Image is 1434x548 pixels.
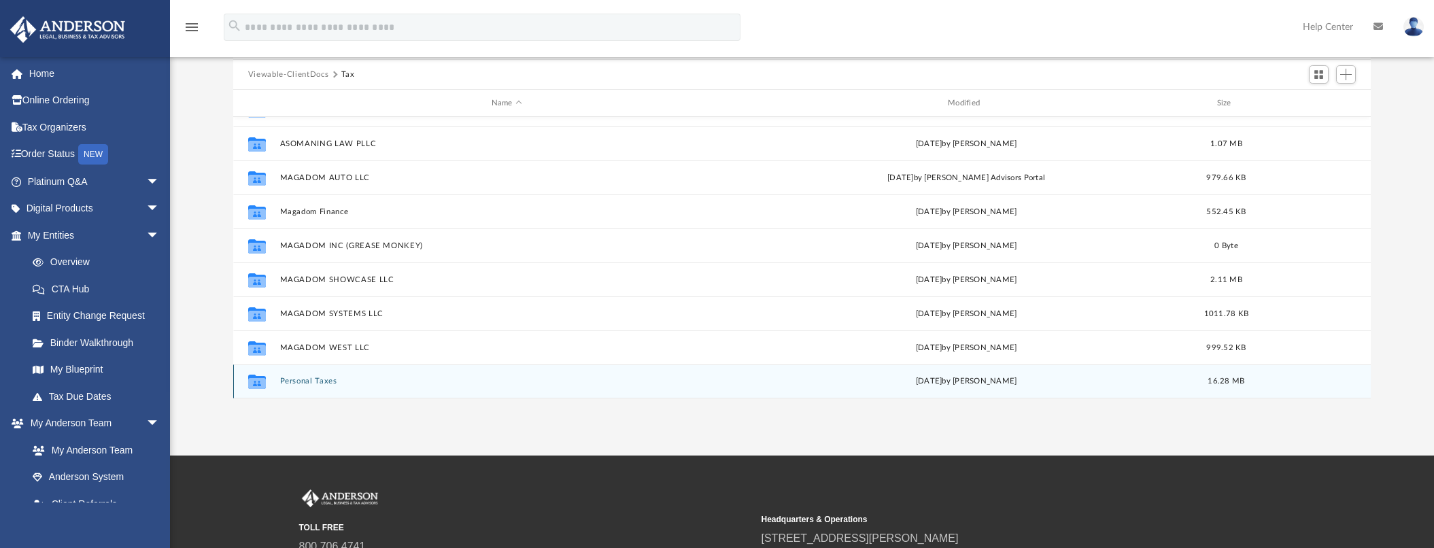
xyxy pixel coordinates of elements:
a: menu [184,26,200,35]
span: arrow_drop_down [146,168,173,196]
img: Anderson Advisors Platinum Portal [299,490,381,507]
a: Tax Due Dates [19,383,180,410]
div: [DATE] by [PERSON_NAME] [739,375,1193,388]
a: Entity Change Request [19,303,180,330]
button: Magadom Finance [279,207,733,216]
small: Headquarters & Operations [762,513,1214,526]
div: Name [279,97,733,109]
span: arrow_drop_down [146,222,173,250]
div: grid [233,117,1371,398]
span: 1.07 MB [1210,140,1242,148]
i: menu [184,19,200,35]
i: search [227,18,242,33]
a: Client Referrals [19,490,173,517]
div: [DATE] by [PERSON_NAME] [739,274,1193,286]
img: User Pic [1403,17,1424,37]
button: Viewable-ClientDocs [248,69,328,81]
a: My Anderson Team [19,436,167,464]
a: Platinum Q&Aarrow_drop_down [10,168,180,195]
button: MAGADOM WEST LLC [279,343,733,352]
div: id [239,97,273,109]
span: arrow_drop_down [146,410,173,438]
div: NEW [78,144,108,165]
a: My Blueprint [19,356,173,383]
a: Home [10,60,180,87]
div: [DATE] by [PERSON_NAME] [739,138,1193,150]
div: Modified [739,97,1193,109]
a: Online Ordering [10,87,180,114]
div: [DATE] by [PERSON_NAME] [739,308,1193,320]
a: Tax Organizers [10,114,180,141]
button: MAGADOM AUTO LLC [279,173,733,182]
span: 999.52 KB [1206,344,1246,352]
span: 979.66 KB [1206,174,1246,182]
a: CTA Hub [19,275,180,303]
button: Personal Taxes [279,377,733,386]
a: Anderson System [19,464,173,491]
button: Add [1336,65,1356,84]
button: Tax [341,69,355,81]
div: [DATE] by [PERSON_NAME] [739,206,1193,218]
small: TOLL FREE [299,521,752,534]
span: arrow_drop_down [146,195,173,223]
button: MAGADOM SYSTEMS LLC [279,309,733,318]
div: id [1259,97,1354,109]
a: My Anderson Teamarrow_drop_down [10,410,173,437]
a: My Entitiesarrow_drop_down [10,222,180,249]
div: Size [1199,97,1253,109]
a: Binder Walkthrough [19,329,180,356]
button: Switch to Grid View [1309,65,1329,84]
div: [DATE] by [PERSON_NAME] Advisors Portal [739,172,1193,184]
div: [DATE] by [PERSON_NAME] [739,240,1193,252]
span: 0 Byte [1214,242,1238,250]
button: MAGADOM SHOWCASE LLC [279,275,733,284]
span: 2.11 MB [1210,276,1242,284]
a: [STREET_ADDRESS][PERSON_NAME] [762,532,959,544]
span: 552.45 KB [1206,208,1246,216]
a: Order StatusNEW [10,141,180,169]
button: ASOMANING LAW PLLC [279,139,733,148]
div: [DATE] by [PERSON_NAME] [739,342,1193,354]
span: 1011.78 KB [1204,310,1249,318]
button: MAGADOM INC (GREASE MONKEY) [279,241,733,250]
a: Digital Productsarrow_drop_down [10,195,180,222]
img: Anderson Advisors Platinum Portal [6,16,129,43]
a: Overview [19,249,180,276]
span: 16.28 MB [1208,377,1244,385]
